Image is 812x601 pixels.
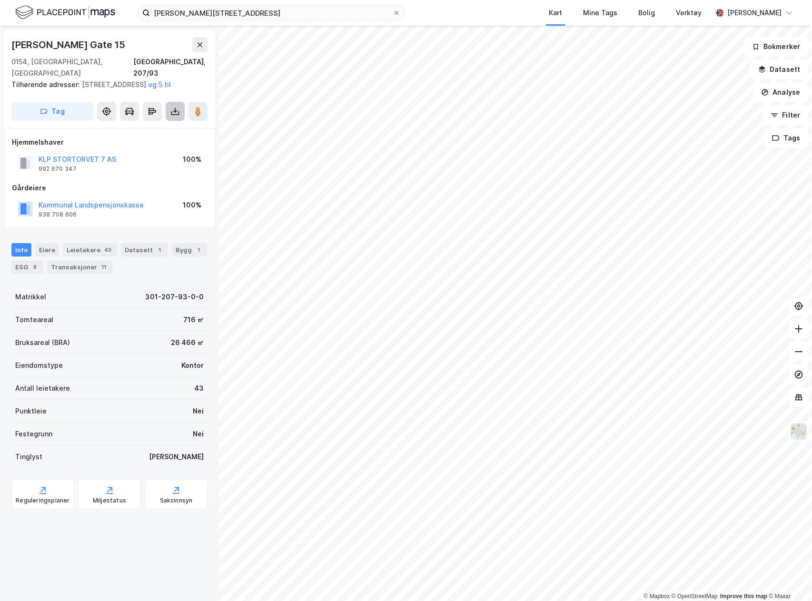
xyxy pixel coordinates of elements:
img: logo.f888ab2527a4732fd821a326f86c7f29.svg [15,4,115,21]
div: Kart [549,7,562,19]
div: 26 466 ㎡ [171,337,204,348]
button: Datasett [750,60,808,79]
div: Miljøstatus [93,497,126,504]
div: 938 708 606 [39,211,77,218]
span: Tilhørende adresser: [11,80,82,89]
button: Analyse [753,83,808,102]
div: Tinglyst [15,451,42,463]
div: Eiendomstype [15,360,63,371]
div: Tomteareal [15,314,53,325]
div: Transaksjoner [47,260,112,274]
div: Datasett [121,243,168,256]
a: OpenStreetMap [672,593,718,600]
div: 301-207-93-0-0 [145,291,204,303]
div: Bolig [638,7,655,19]
div: 43 [102,245,113,255]
div: 11 [99,262,109,272]
div: Verktøy [676,7,702,19]
img: Z [790,423,808,441]
iframe: Chat Widget [764,555,812,601]
button: Bokmerker [744,37,808,56]
div: Nei [193,428,204,440]
div: Antall leietakere [15,383,70,394]
div: Leietakere [63,243,117,256]
div: [PERSON_NAME] [727,7,782,19]
button: Filter [762,106,808,125]
div: [STREET_ADDRESS] [11,79,200,90]
a: Mapbox [644,593,670,600]
div: 8 [30,262,40,272]
input: Søk på adresse, matrikkel, gårdeiere, leietakere eller personer [150,6,393,20]
div: Gårdeiere [12,182,207,194]
div: 100% [183,154,201,165]
div: Eiere [35,243,59,256]
button: Tag [11,102,93,121]
div: Hjemmelshaver [12,137,207,148]
div: Info [11,243,31,256]
div: Bruksareal (BRA) [15,337,70,348]
div: Bygg [172,243,207,256]
div: Punktleie [15,405,47,417]
div: Nei [193,405,204,417]
div: Festegrunn [15,428,52,440]
div: ESG [11,260,43,274]
div: 0154, [GEOGRAPHIC_DATA], [GEOGRAPHIC_DATA] [11,56,133,79]
div: 100% [183,199,201,211]
div: Kontor [181,360,204,371]
div: [PERSON_NAME] [149,451,204,463]
div: 716 ㎡ [183,314,204,325]
div: 43 [194,383,204,394]
button: Tags [764,128,808,148]
div: 1 [194,245,203,255]
a: Improve this map [720,593,767,600]
div: [PERSON_NAME] Gate 15 [11,37,127,52]
div: Saksinnsyn [160,497,193,504]
div: Mine Tags [583,7,617,19]
div: [GEOGRAPHIC_DATA], 207/93 [133,56,208,79]
div: 992 670 347 [39,165,77,173]
div: Kontrollprogram for chat [764,555,812,601]
div: 1 [155,245,164,255]
div: Matrikkel [15,291,46,303]
div: Reguleringsplaner [16,497,69,504]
